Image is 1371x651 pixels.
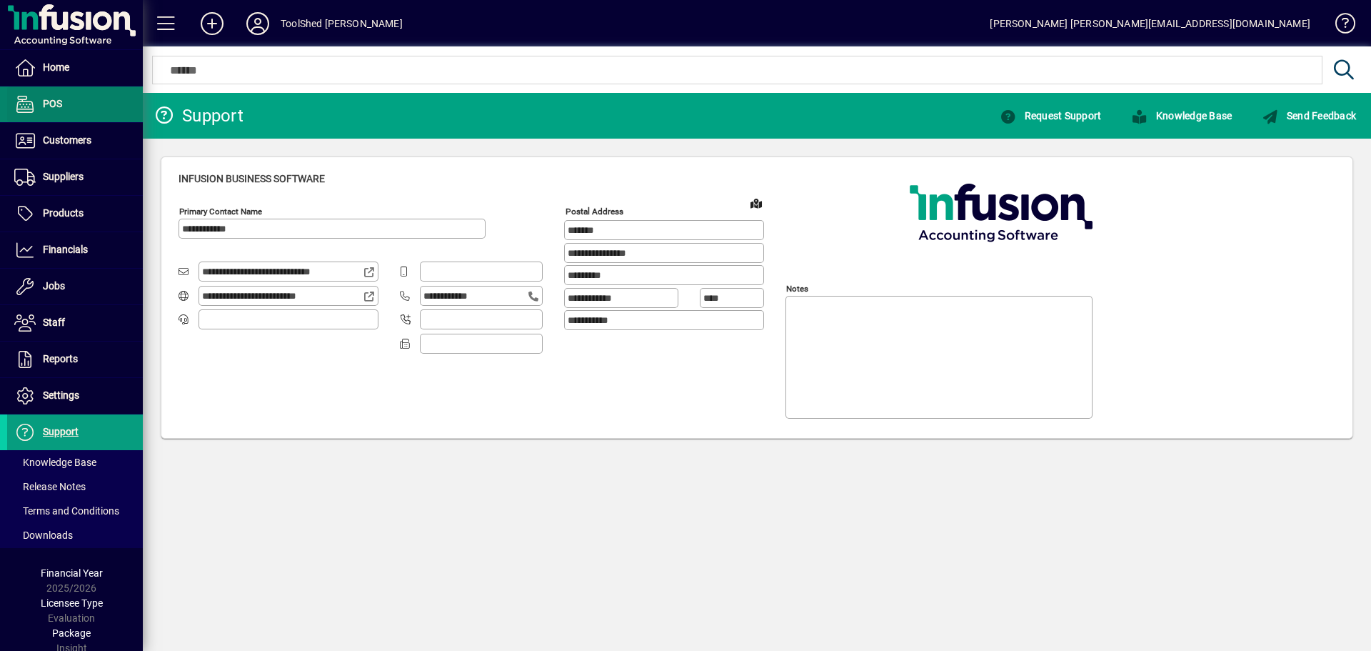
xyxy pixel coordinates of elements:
[7,50,143,86] a: Home
[786,284,808,294] mat-label: Notes
[43,171,84,182] span: Suppliers
[1000,110,1101,121] span: Request Support
[1325,3,1353,49] a: Knowledge Base
[1116,103,1247,129] a: Knowledge Base
[7,450,143,474] a: Knowledge Base
[14,481,86,492] span: Release Notes
[7,474,143,499] a: Release Notes
[43,317,65,328] span: Staff
[14,457,96,468] span: Knowledge Base
[43,134,91,146] span: Customers
[179,173,325,184] span: Infusion Business Software
[7,499,143,523] a: Terms and Conditions
[41,597,103,609] span: Licensee Type
[7,305,143,341] a: Staff
[281,12,403,35] div: ToolShed [PERSON_NAME]
[7,123,143,159] a: Customers
[745,192,768,214] a: View on map
[43,207,84,219] span: Products
[43,353,78,364] span: Reports
[43,244,88,255] span: Financials
[7,159,143,195] a: Suppliers
[7,378,143,414] a: Settings
[43,280,65,292] span: Jobs
[996,103,1105,129] button: Request Support
[14,505,119,517] span: Terms and Conditions
[52,627,91,639] span: Package
[43,61,69,73] span: Home
[7,196,143,232] a: Products
[43,98,62,109] span: POS
[7,523,143,547] a: Downloads
[179,207,262,217] mat-label: Primary Contact Name
[235,11,281,36] button: Profile
[990,12,1310,35] div: [PERSON_NAME] [PERSON_NAME][EMAIL_ADDRESS][DOMAIN_NAME]
[1131,110,1232,121] span: Knowledge Base
[14,530,73,541] span: Downloads
[7,232,143,268] a: Financials
[7,269,143,304] a: Jobs
[154,104,243,127] div: Support
[1128,103,1235,129] button: Knowledge Base
[189,11,235,36] button: Add
[43,426,79,437] span: Support
[7,342,143,377] a: Reports
[43,389,79,401] span: Settings
[1262,110,1356,121] span: Send Feedback
[41,567,103,579] span: Financial Year
[7,86,143,122] a: POS
[1258,103,1360,129] button: Send Feedback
